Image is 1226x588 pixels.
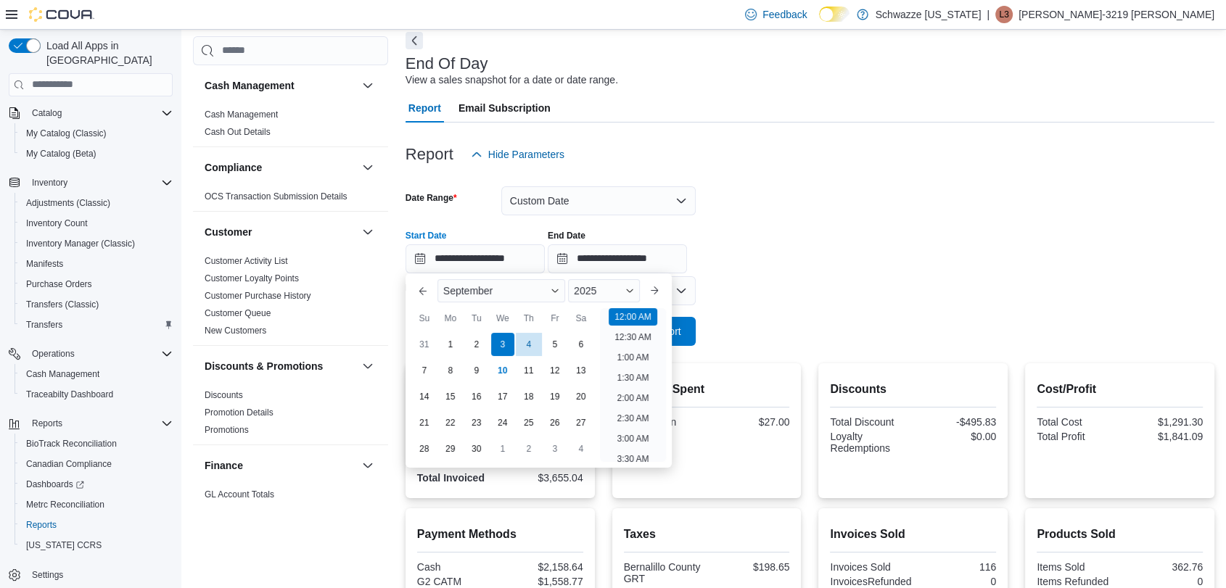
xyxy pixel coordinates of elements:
[830,526,996,543] h2: Invoices Sold
[20,296,173,313] span: Transfers (Classic)
[20,537,173,554] span: Washington CCRS
[611,430,654,447] li: 3:00 AM
[1037,431,1116,442] div: Total Profit
[193,486,388,526] div: Finance
[193,188,388,211] div: Compliance
[1037,381,1203,398] h2: Cost/Profit
[611,389,654,407] li: 2:00 AM
[916,416,996,428] div: -$495.83
[417,576,497,587] div: G2 CATM
[569,333,593,356] div: day-6
[20,125,112,142] a: My Catalog (Classic)
[205,290,311,302] span: Customer Purchase History
[20,276,173,293] span: Purchase Orders
[830,381,996,398] h2: Discounts
[26,174,73,191] button: Inventory
[406,146,453,163] h3: Report
[611,450,654,468] li: 3:30 AM
[439,359,462,382] div: day-8
[20,435,123,452] a: BioTrack Reconciliation
[20,386,173,403] span: Traceabilty Dashboard
[15,233,178,254] button: Inventory Manager (Classic)
[517,359,540,382] div: day-11
[411,279,435,302] button: Previous Month
[20,435,173,452] span: BioTrack Reconciliation
[15,474,178,494] a: Dashboards
[20,145,173,162] span: My Catalog (Beta)
[20,386,119,403] a: Traceabilty Dashboard
[439,333,462,356] div: day-1
[26,415,173,432] span: Reports
[15,254,178,274] button: Manifests
[205,325,266,336] span: New Customers
[205,389,243,401] span: Discounts
[20,255,69,273] a: Manifests
[205,109,278,120] span: Cash Management
[517,437,540,460] div: day-2
[503,472,583,484] div: $3,655.04
[32,348,75,360] span: Operations
[26,319,62,331] span: Transfers
[26,519,57,531] span: Reports
[443,285,493,297] span: September
[517,307,540,330] div: Th
[408,94,441,123] span: Report
[709,416,789,428] div: $27.00
[20,276,98,293] a: Purchase Orders
[26,278,92,290] span: Purchase Orders
[205,506,268,518] span: GL Transactions
[517,411,540,434] div: day-25
[20,537,107,554] a: [US_STATE] CCRS
[26,368,99,380] span: Cash Management
[1123,561,1203,573] div: 362.76
[491,359,514,382] div: day-10
[437,279,565,302] div: Button. Open the month selector. September is currently selected.
[417,472,485,484] strong: Total Invoiced
[359,77,377,94] button: Cash Management
[465,307,488,330] div: Tu
[20,496,110,513] a: Metrc Reconciliation
[26,197,110,209] span: Adjustments (Classic)
[26,174,173,191] span: Inventory
[624,526,790,543] h2: Taxes
[20,316,68,334] a: Transfers
[611,410,654,427] li: 2:30 AM
[543,385,567,408] div: day-19
[20,316,173,334] span: Transfers
[205,256,288,266] a: Customer Activity List
[917,576,996,587] div: 0
[491,437,514,460] div: day-1
[417,561,497,573] div: Cash
[819,7,849,22] input: Dark Mode
[26,258,63,270] span: Manifests
[20,255,173,273] span: Manifests
[491,333,514,356] div: day-3
[205,425,249,435] a: Promotions
[15,535,178,555] button: [US_STATE] CCRS
[32,177,67,189] span: Inventory
[830,416,910,428] div: Total Discount
[999,6,1008,23] span: L3
[413,307,436,330] div: Su
[20,194,116,212] a: Adjustments (Classic)
[15,213,178,233] button: Inventory Count
[569,411,593,434] div: day-27
[488,147,564,162] span: Hide Parameters
[41,38,173,67] span: Load All Apps in [GEOGRAPHIC_DATA]
[26,128,107,139] span: My Catalog (Classic)
[15,123,178,144] button: My Catalog (Classic)
[406,244,545,273] input: Press the down key to enter a popover containing a calendar. Press the escape key to close the po...
[20,455,173,473] span: Canadian Compliance
[1123,576,1203,587] div: 0
[20,296,104,313] a: Transfers (Classic)
[624,381,790,398] h2: Average Spent
[20,476,90,493] a: Dashboards
[32,418,62,429] span: Reports
[205,407,273,418] a: Promotion Details
[458,94,551,123] span: Email Subscription
[1123,431,1203,442] div: $1,841.09
[20,215,94,232] a: Inventory Count
[406,55,488,73] h3: End Of Day
[406,192,457,204] label: Date Range
[29,7,94,22] img: Cova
